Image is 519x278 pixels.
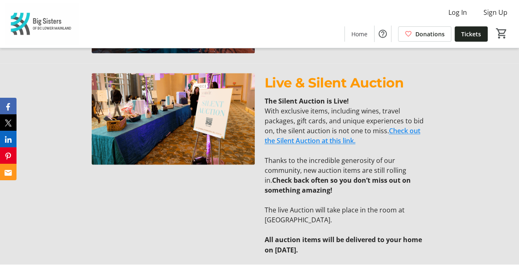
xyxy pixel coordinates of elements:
img: undefined [92,73,255,165]
a: Check out the Silent Auction at this link. [265,126,420,145]
span: Log In [448,7,467,17]
span: Donations [415,30,445,38]
span: Home [351,30,367,38]
span: Live & Silent Auction [265,75,404,91]
button: Help [374,26,391,42]
p: Thanks to the incredible generosity of our community, new auction items are still rolling in. [265,155,428,195]
strong: Check back often so you don’t miss out on something amazing! [265,176,411,195]
a: Tickets [455,26,488,42]
a: Donations [398,26,451,42]
span: Tickets [461,30,481,38]
a: Home [345,26,374,42]
img: Big Sisters of BC Lower Mainland's Logo [5,3,78,45]
strong: All auction items will be delivered to your home on [DATE]. [265,235,422,254]
button: Log In [442,6,474,19]
p: With exclusive items, including wines, travel packages, gift cards, and unique experiences to bid... [265,106,428,146]
p: The live Auction will take place in the room at [GEOGRAPHIC_DATA]. [265,205,428,225]
span: Sign Up [483,7,507,17]
strong: The Silent Auction is Live! [265,97,349,106]
button: Cart [494,26,509,41]
button: Sign Up [477,6,514,19]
